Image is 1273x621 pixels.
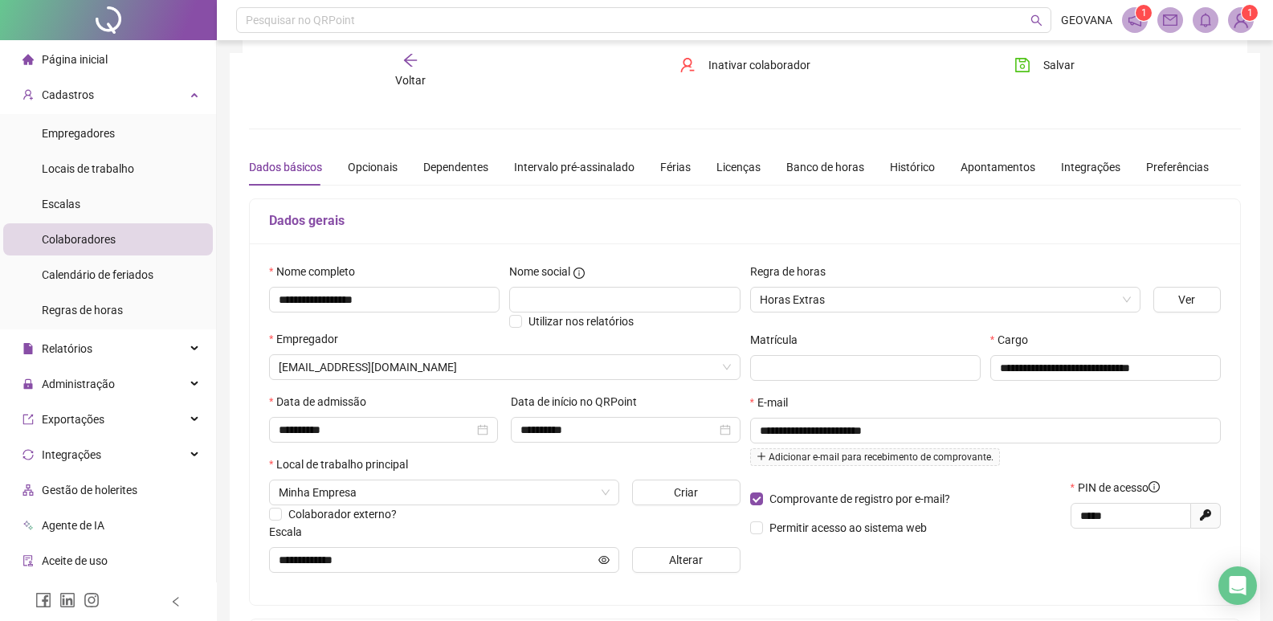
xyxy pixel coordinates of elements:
span: Utilizar nos relatórios [528,315,634,328]
label: Cargo [990,331,1038,349]
span: file [22,343,34,354]
span: Alterar [669,551,703,569]
sup: 1 [1136,5,1152,21]
button: Inativar colaborador [667,52,822,78]
span: Calendário de feriados [42,268,153,281]
span: Criar [674,484,698,501]
sup: Atualize o seu contato no menu Meus Dados [1242,5,1258,21]
span: plus [757,451,766,461]
span: Escalas [42,198,80,210]
label: Data de início no QRPoint [511,393,647,411]
button: Salvar [1002,52,1087,78]
label: Data de admissão [269,393,377,411]
span: bell [1198,13,1213,27]
span: audit [22,555,34,566]
span: user-add [22,89,34,100]
span: Voltar [395,74,426,87]
span: Colaborador externo? [288,508,397,521]
span: left [170,596,182,607]
label: Nome completo [269,263,365,280]
span: sync [22,449,34,460]
span: 1 [1141,7,1147,18]
span: Horas Extras [760,288,1131,312]
span: Relatórios [42,342,92,355]
span: Salvar [1043,56,1075,74]
div: Dados básicos [249,158,322,176]
button: Criar [632,480,741,505]
span: info-circle [573,268,585,279]
span: linkedin [59,592,75,608]
label: Local de trabalho principal [269,456,418,473]
h5: Dados gerais [269,211,1221,231]
label: Regra de horas [750,263,836,280]
div: Intervalo pré-assinalado [514,158,634,176]
span: Cadastros [42,88,94,101]
span: Regras de horas [42,304,123,317]
span: Nome social [509,263,570,280]
span: info-circle [1149,481,1160,492]
span: Colaboradores [42,233,116,246]
div: Open Intercom Messenger [1218,566,1257,605]
span: 1 [1247,7,1253,18]
span: PIN de acesso [1078,479,1160,496]
span: notification [1128,13,1142,27]
span: export [22,414,34,425]
label: E-mail [750,394,798,411]
span: instagram [84,592,100,608]
span: Gestão de holerites [42,484,137,496]
span: eye [598,554,610,566]
span: Permitir acesso ao sistema web [769,521,927,534]
span: Aceite de uso [42,554,108,567]
div: Banco de horas [786,158,864,176]
span: facebook [35,592,51,608]
span: GEOVANA [1061,11,1112,29]
span: Inativar colaborador [708,56,810,74]
span: arrow-left [402,52,418,68]
span: Adicionar e-mail para recebimento de comprovante. [750,448,1000,466]
span: Salvador, Bahia, Brazil [279,480,610,505]
div: Dependentes [423,158,488,176]
div: Opcionais [348,158,398,176]
span: Locais de trabalho [42,162,134,175]
div: Preferências [1146,158,1209,176]
div: Integrações [1061,158,1120,176]
button: Ver [1153,287,1221,313]
div: Apontamentos [961,158,1035,176]
label: Empregador [269,330,349,348]
span: feiraamerican@gmail.com [279,355,731,379]
div: Histórico [890,158,935,176]
span: mail [1163,13,1177,27]
span: Empregadores [42,127,115,140]
span: save [1014,57,1030,73]
span: Exportações [42,413,104,426]
span: apartment [22,484,34,496]
span: lock [22,378,34,390]
label: Escala [269,523,312,541]
button: Alterar [632,547,741,573]
span: Ver [1178,291,1195,308]
span: Página inicial [42,53,108,66]
span: home [22,54,34,65]
span: Administração [42,378,115,390]
img: 93960 [1229,8,1253,32]
span: Comprovante de registro por e-mail? [769,492,950,505]
div: Férias [660,158,691,176]
span: search [1030,14,1042,27]
label: Matrícula [750,331,808,349]
div: Licenças [716,158,761,176]
span: Agente de IA [42,519,104,532]
span: Integrações [42,448,101,461]
span: user-delete [679,57,696,73]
